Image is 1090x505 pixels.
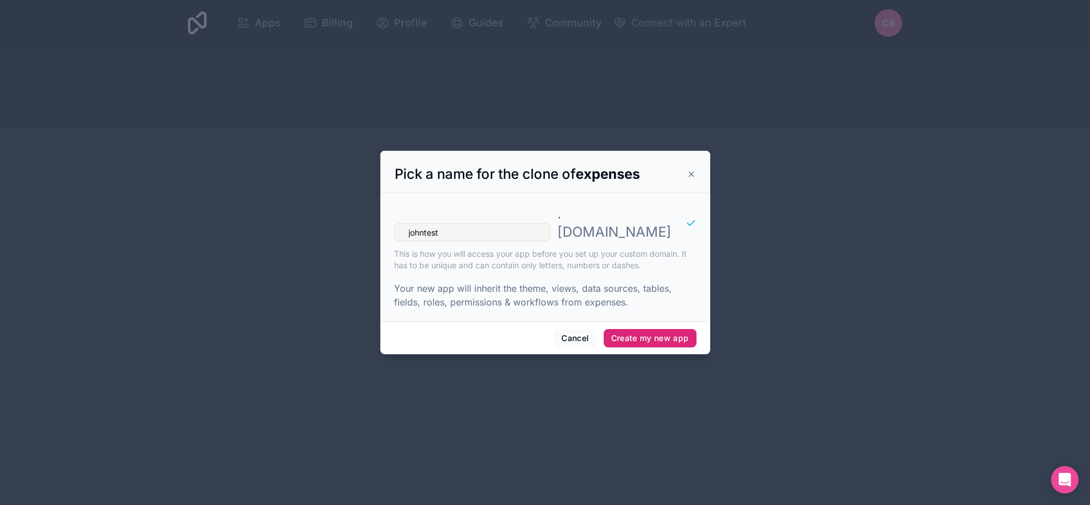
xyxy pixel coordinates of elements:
p: Your new app will inherit the theme, views, data sources, tables, fields, roles, permissions & wo... [394,281,697,309]
p: This is how you will access your app before you set up your custom domain. It has to be unique an... [394,248,697,271]
strong: expenses [576,166,640,182]
button: Cancel [554,329,596,347]
input: app [394,223,550,241]
button: Create my new app [604,329,697,347]
div: Open Intercom Messenger [1051,466,1079,494]
p: . [DOMAIN_NAME] [557,205,671,241]
span: Pick a name for the clone of [395,166,640,182]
